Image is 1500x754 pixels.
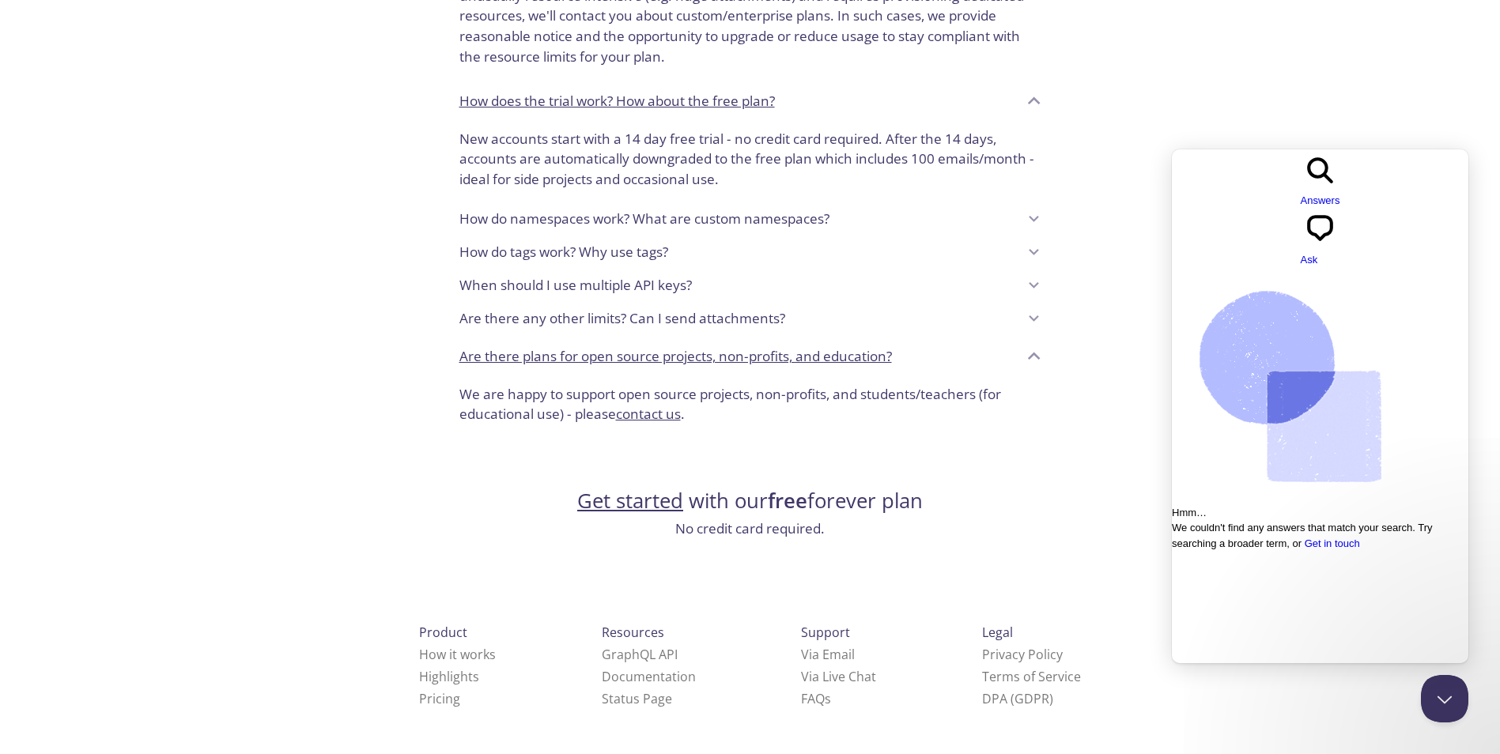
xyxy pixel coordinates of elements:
p: How does the trial work? How about the free plan? [459,91,775,111]
h2: with our forever plan [577,488,923,515]
p: How do namespaces work? What are custom namespaces? [459,209,829,229]
iframe: Help Scout Beacon - Close [1421,675,1468,722]
h3: No credit card required. [577,518,923,539]
span: Support [801,624,850,641]
span: s [825,690,831,707]
a: Terms of Service [982,668,1081,685]
a: contact us [616,405,681,423]
div: Are there plans for open source projects, non-profits, and education? [447,378,1054,437]
a: Via Live Chat [801,668,876,685]
span: Legal [982,624,1013,641]
div: Are there any other limits? Can I send attachments? [447,302,1054,335]
iframe: Help Scout Beacon - Live Chat, Contact Form, and Knowledge Base [1172,149,1468,663]
p: We are happy to support open source projects, non-profits, and students/teachers (for educational... [459,384,1041,424]
p: When should I use multiple API keys? [459,275,692,296]
span: Product [419,624,467,641]
a: Pricing [419,690,460,707]
a: Status Page [602,690,672,707]
a: Documentation [602,668,696,685]
div: How do namespaces work? What are custom namespaces? [447,202,1054,236]
div: How do tags work? Why use tags? [447,236,1054,269]
a: Get started [577,487,683,515]
a: Highlights [419,668,479,685]
p: How do tags work? Why use tags? [459,242,668,262]
strong: free [768,487,807,515]
a: Via Email [801,646,855,663]
div: How does the trial work? How about the free plan? [447,80,1054,123]
p: Are there plans for open source projects, non-profits, and education? [459,346,892,367]
p: New accounts start with a 14 day free trial - no credit card required. After the 14 days, account... [459,129,1041,190]
p: Are there any other limits? Can I send attachments? [459,308,785,329]
a: DPA (GDPR) [982,690,1053,707]
a: How it works [419,646,496,663]
a: GraphQL API [602,646,678,663]
a: Privacy Policy [982,646,1063,663]
div: When should I use multiple API keys? [447,269,1054,302]
a: FAQ [801,690,831,707]
div: How does the trial work? How about the free plan? [447,123,1054,202]
span: Resources [602,624,664,641]
div: Are there plans for open source projects, non-profits, and education? [447,335,1054,378]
